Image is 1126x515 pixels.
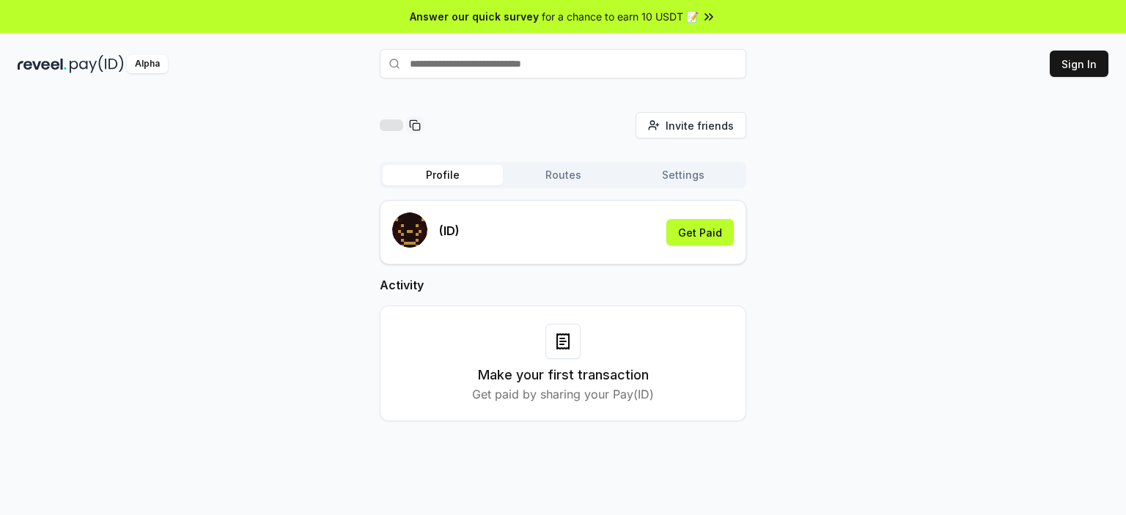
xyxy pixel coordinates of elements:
[127,55,168,73] div: Alpha
[18,55,67,73] img: reveel_dark
[636,112,746,138] button: Invite friends
[1050,51,1108,77] button: Sign In
[623,165,743,185] button: Settings
[439,222,460,240] p: (ID)
[380,276,746,294] h2: Activity
[666,118,734,133] span: Invite friends
[70,55,124,73] img: pay_id
[542,9,699,24] span: for a chance to earn 10 USDT 📝
[666,219,734,245] button: Get Paid
[410,9,539,24] span: Answer our quick survey
[503,165,623,185] button: Routes
[472,385,654,403] p: Get paid by sharing your Pay(ID)
[383,165,503,185] button: Profile
[478,365,649,385] h3: Make your first transaction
